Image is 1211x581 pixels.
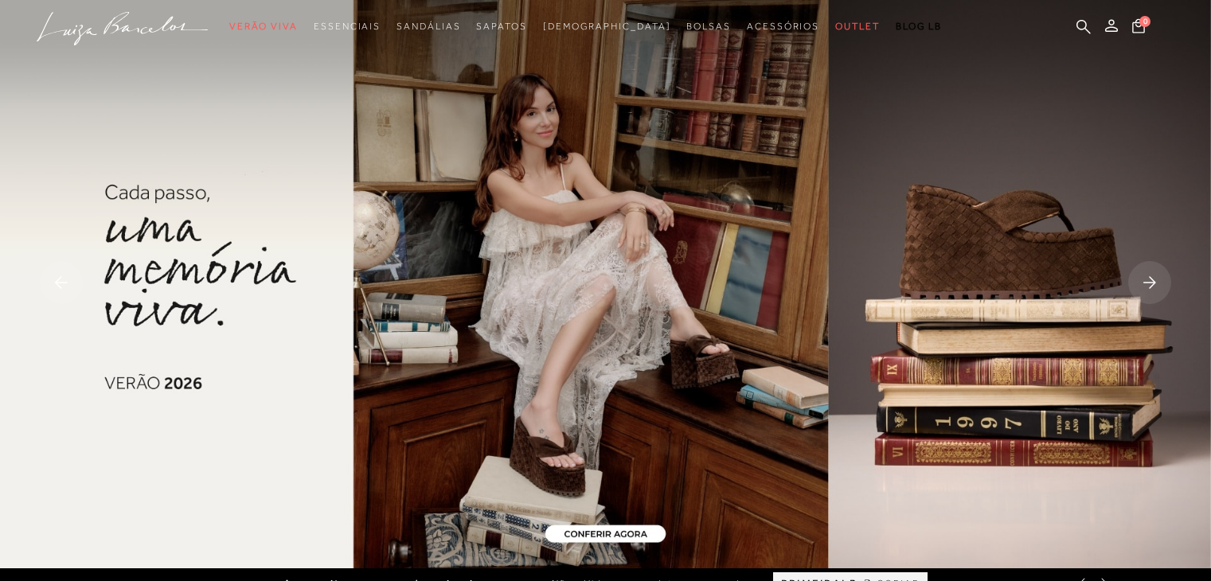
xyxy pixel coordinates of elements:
[686,12,731,41] a: noSubCategoriesText
[747,12,819,41] a: noSubCategoriesText
[397,12,460,41] a: noSubCategoriesText
[835,21,880,32] span: Outlet
[543,12,671,41] a: noSubCategoriesText
[835,12,880,41] a: noSubCategoriesText
[1139,16,1150,27] span: 0
[476,12,526,41] a: noSubCategoriesText
[314,12,381,41] a: noSubCategoriesText
[476,21,526,32] span: Sapatos
[543,21,671,32] span: [DEMOGRAPHIC_DATA]
[229,21,298,32] span: Verão Viva
[397,21,460,32] span: Sandálias
[896,12,942,41] a: BLOG LB
[896,21,942,32] span: BLOG LB
[1127,18,1150,39] button: 0
[314,21,381,32] span: Essenciais
[686,21,731,32] span: Bolsas
[229,12,298,41] a: noSubCategoriesText
[747,21,819,32] span: Acessórios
